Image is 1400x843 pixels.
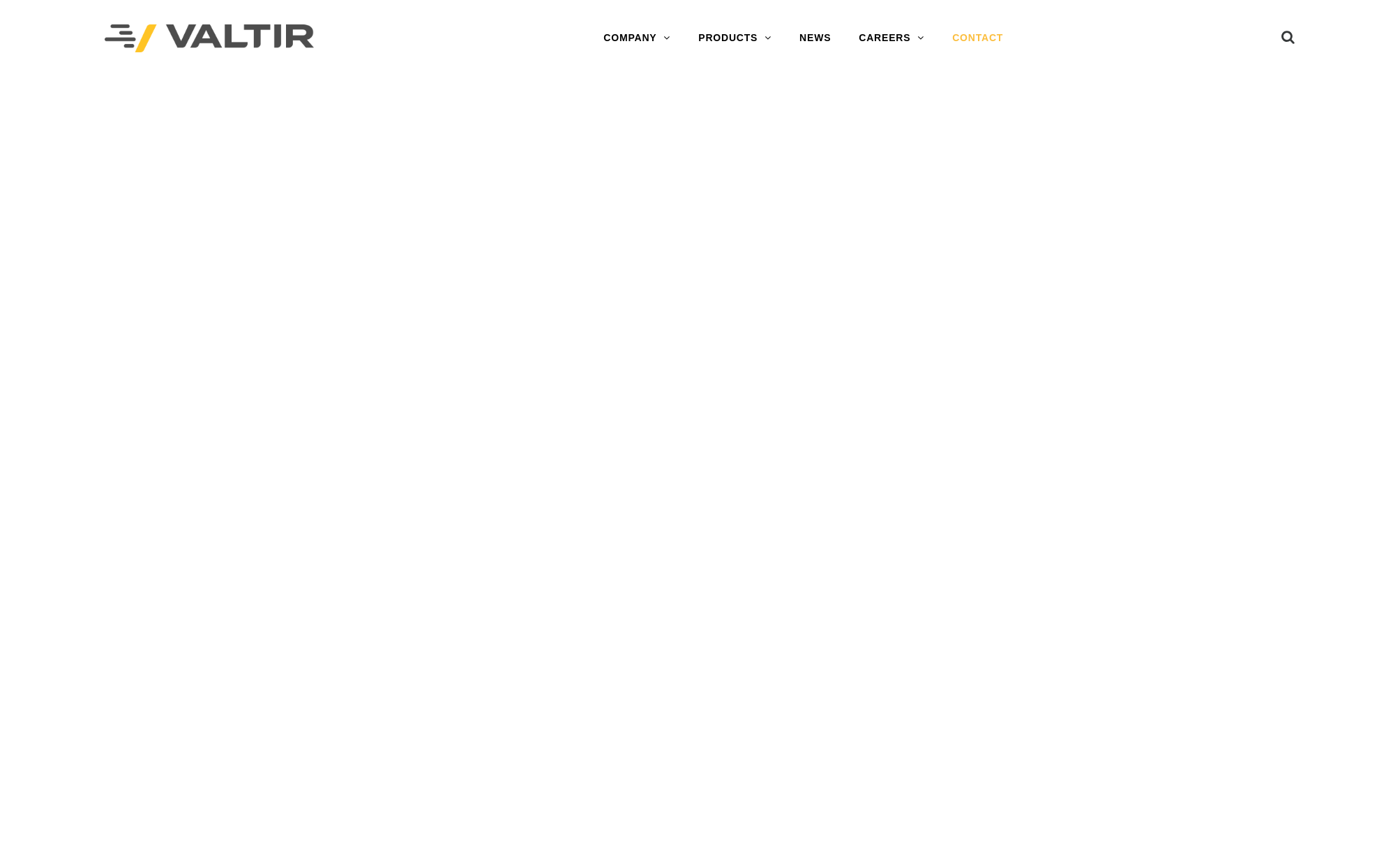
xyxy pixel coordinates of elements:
a: NEWS [785,24,845,52]
a: PRODUCTS [684,24,785,52]
a: CONTACT [938,24,1017,52]
a: COMPANY [589,24,684,52]
img: Valtir [105,24,314,53]
a: CAREERS [845,24,938,52]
